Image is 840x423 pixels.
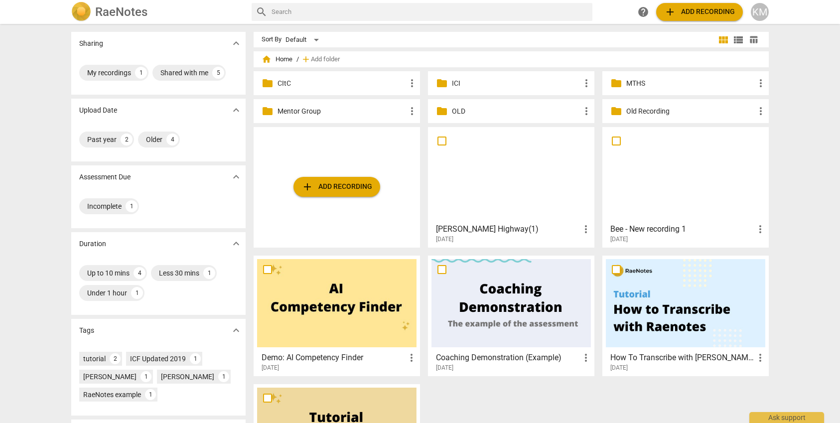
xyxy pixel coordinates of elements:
span: more_vert [580,223,592,235]
span: home [262,54,272,64]
p: ICI [452,78,580,89]
a: How To Transcribe with [PERSON_NAME][DATE] [606,259,765,372]
span: expand_more [230,324,242,336]
div: Default [285,32,322,48]
div: 4 [134,267,145,279]
h3: King Faisal Highway(1) [436,223,580,235]
p: Tags [79,325,94,336]
span: [DATE] [262,364,279,372]
div: 1 [190,353,201,364]
span: more_vert [580,105,592,117]
h3: How To Transcribe with RaeNotes [610,352,754,364]
span: add [301,54,311,64]
span: help [637,6,649,18]
p: Assessment Due [79,172,131,182]
div: 5 [212,67,224,79]
a: Coaching Demonstration (Example)[DATE] [431,259,591,372]
a: [PERSON_NAME] Highway(1)[DATE] [431,131,591,243]
div: Less 30 mins [159,268,199,278]
button: Upload [293,177,380,197]
div: 1 [145,389,156,400]
button: Show more [229,103,244,118]
p: Upload Date [79,105,117,116]
input: Search [272,4,588,20]
span: more_vert [406,352,418,364]
span: [DATE] [610,364,628,372]
span: expand_more [230,104,242,116]
span: folder [262,77,274,89]
a: Demo: AI Competency Finder[DATE] [257,259,417,372]
div: 1 [203,267,215,279]
span: [DATE] [436,364,453,372]
span: folder [610,77,622,89]
div: Incomplete [87,201,122,211]
h3: Coaching Demonstration (Example) [436,352,580,364]
span: folder [610,105,622,117]
span: Add folder [311,56,340,63]
button: Show more [229,169,244,184]
div: Under 1 hour [87,288,127,298]
div: Past year [87,135,117,144]
div: Shared with me [160,68,208,78]
button: Show more [229,236,244,251]
span: add [301,181,313,193]
div: 1 [135,67,147,79]
span: more_vert [755,105,767,117]
div: Older [146,135,162,144]
div: Sort By [262,36,281,43]
span: folder [262,105,274,117]
span: Add recording [301,181,372,193]
button: Table view [746,32,761,47]
div: 1 [126,200,138,212]
a: LogoRaeNotes [71,2,244,22]
span: more_vert [580,77,592,89]
span: [DATE] [436,235,453,244]
span: view_module [717,34,729,46]
span: add [664,6,676,18]
span: more_vert [406,77,418,89]
h3: Demo: AI Competency Finder [262,352,406,364]
span: more_vert [754,352,766,364]
div: ICF Updated 2019 [130,354,186,364]
button: Upload [656,3,743,21]
span: expand_more [230,37,242,49]
span: more_vert [755,77,767,89]
div: 4 [166,134,178,145]
div: 2 [121,134,133,145]
span: folder [436,77,448,89]
button: Show more [229,323,244,338]
span: expand_more [230,238,242,250]
span: more_vert [406,105,418,117]
h3: Bee - New recording 1 [610,223,754,235]
div: 1 [218,371,229,382]
a: Bee - New recording 1[DATE] [606,131,765,243]
span: more_vert [754,223,766,235]
p: Duration [79,239,106,249]
button: List view [731,32,746,47]
div: Ask support [749,412,824,423]
div: [PERSON_NAME] [83,372,137,382]
a: Help [634,3,652,21]
p: Old Recording [626,106,755,117]
span: / [296,56,299,63]
p: OLD [452,106,580,117]
p: CItC [278,78,406,89]
span: expand_more [230,171,242,183]
div: 1 [140,371,151,382]
div: RaeNotes example [83,390,141,400]
button: KM [751,3,769,21]
img: Logo [71,2,91,22]
span: folder [436,105,448,117]
div: [PERSON_NAME] [161,372,214,382]
button: Tile view [716,32,731,47]
div: tutorial [83,354,106,364]
h2: RaeNotes [95,5,147,19]
button: Show more [229,36,244,51]
p: MTHS [626,78,755,89]
span: Home [262,54,292,64]
span: [DATE] [610,235,628,244]
span: search [256,6,268,18]
p: Mentor Group [278,106,406,117]
span: Add recording [664,6,735,18]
